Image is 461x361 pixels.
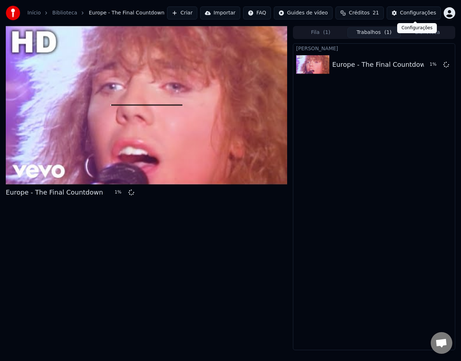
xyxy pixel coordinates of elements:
[167,6,197,19] button: Criar
[6,6,20,20] img: youka
[430,62,440,68] div: 1 %
[27,9,164,17] nav: breadcrumb
[347,27,401,38] button: Trabalhos
[397,23,437,33] div: Configurações
[385,29,392,36] span: ( 1 )
[6,187,103,197] div: Europe - The Final Countdown
[293,44,455,52] div: [PERSON_NAME]
[400,9,436,17] div: Configurações
[274,6,333,19] button: Guides de vídeo
[349,9,370,17] span: Créditos
[294,27,347,38] button: Fila
[373,9,379,17] span: 21
[200,6,240,19] button: Importar
[335,6,384,19] button: Créditos21
[431,332,452,354] div: Bate-papo aberto
[332,60,430,70] div: Europe - The Final Countdown
[387,6,441,19] button: Configurações
[27,9,41,17] a: Início
[52,9,77,17] a: Biblioteca
[243,6,271,19] button: FAQ
[115,190,126,195] div: 1 %
[323,29,330,36] span: ( 1 )
[89,9,164,17] span: Europe - The Final Countdown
